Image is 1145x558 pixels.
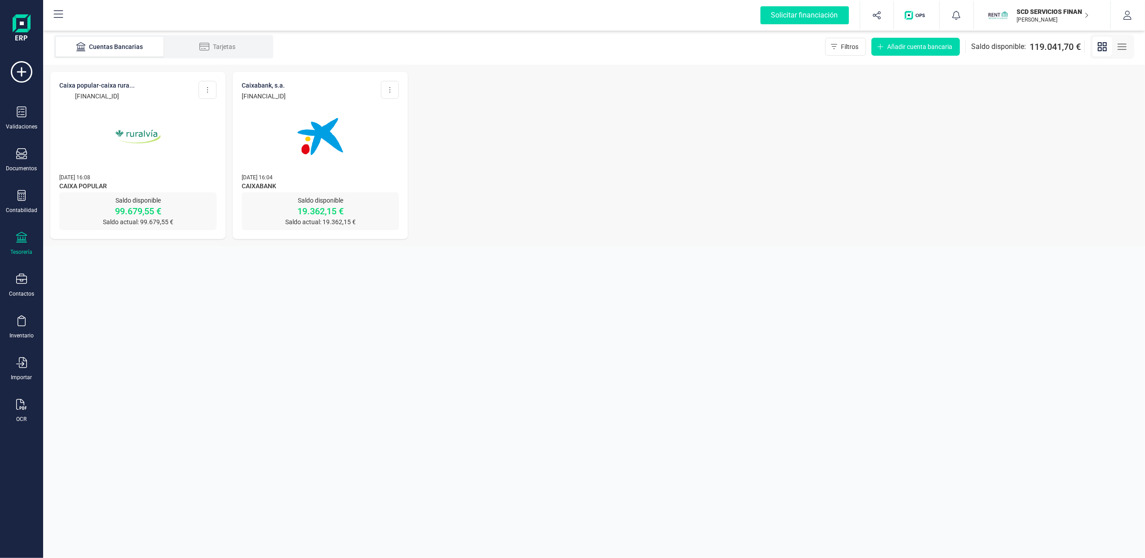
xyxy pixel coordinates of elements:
[887,42,952,51] span: Añadir cuenta bancaria
[1017,16,1089,23] p: [PERSON_NAME]
[59,92,135,101] p: [FINANCIAL_ID]
[242,205,399,217] p: 19.362,15 €
[6,165,37,172] div: Documentos
[59,182,217,192] span: CAIXA POPULAR
[242,81,286,90] p: CAIXABANK, S.A.
[825,38,866,56] button: Filtros
[242,196,399,205] p: Saldo disponible
[899,1,934,30] button: Logo de OPS
[9,332,34,339] div: Inventario
[905,11,928,20] img: Logo de OPS
[11,374,32,381] div: Importar
[59,217,217,226] p: Saldo actual: 99.679,55 €
[181,42,253,51] div: Tarjetas
[1030,40,1081,53] span: 119.041,70 €
[9,290,34,297] div: Contactos
[841,42,858,51] span: Filtros
[59,81,135,90] p: CAIXA POPULAR-CAIXA RURA...
[242,217,399,226] p: Saldo actual: 19.362,15 €
[760,6,849,24] div: Solicitar financiación
[6,123,37,130] div: Validaciones
[242,92,286,101] p: [FINANCIAL_ID]
[871,38,960,56] button: Añadir cuenta bancaria
[988,5,1008,25] img: SC
[74,42,146,51] div: Cuentas Bancarias
[59,174,90,181] span: [DATE] 16:08
[971,41,1026,52] span: Saldo disponible:
[1017,7,1089,16] p: SCD SERVICIOS FINANCIEROS SL
[11,248,33,256] div: Tesorería
[59,196,217,205] p: Saldo disponible
[750,1,860,30] button: Solicitar financiación
[242,182,399,192] span: CAIXABANK
[13,14,31,43] img: Logo Finanedi
[985,1,1100,30] button: SCSCD SERVICIOS FINANCIEROS SL[PERSON_NAME]
[242,174,273,181] span: [DATE] 16:04
[6,207,37,214] div: Contabilidad
[59,205,217,217] p: 99.679,55 €
[17,416,27,423] div: OCR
